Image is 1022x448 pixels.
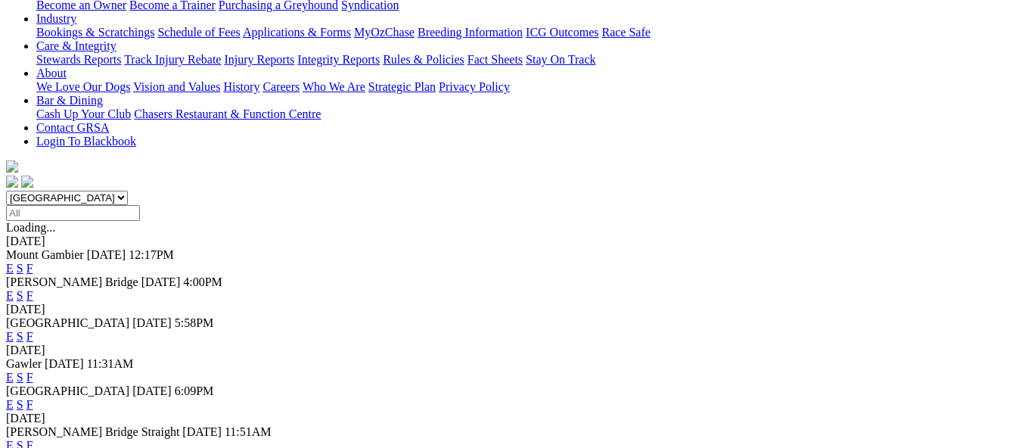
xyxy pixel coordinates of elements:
span: 11:31AM [87,357,134,370]
span: [DATE] [132,384,172,397]
a: E [6,289,14,302]
a: E [6,398,14,411]
span: [DATE] [182,425,222,438]
div: Care & Integrity [36,53,1016,67]
div: Industry [36,26,1016,39]
a: Login To Blackbook [36,135,136,148]
div: Bar & Dining [36,107,1016,121]
span: [DATE] [87,248,126,261]
span: [DATE] [132,316,172,329]
img: facebook.svg [6,176,18,188]
a: F [26,262,33,275]
img: logo-grsa-white.png [6,160,18,173]
span: Loading... [6,221,55,234]
a: E [6,371,14,384]
a: Stewards Reports [36,53,121,66]
a: S [17,289,23,302]
a: E [6,262,14,275]
a: Contact GRSA [36,121,109,134]
a: Schedule of Fees [157,26,240,39]
a: Strategic Plan [368,80,436,93]
a: Careers [262,80,300,93]
a: S [17,262,23,275]
span: 11:51AM [225,425,272,438]
span: [PERSON_NAME] Bridge [6,275,138,288]
a: F [26,398,33,411]
a: Injury Reports [224,53,294,66]
a: ICG Outcomes [526,26,598,39]
span: 12:17PM [129,248,174,261]
span: 4:00PM [183,275,222,288]
a: About [36,67,67,79]
a: Fact Sheets [468,53,523,66]
span: [GEOGRAPHIC_DATA] [6,316,129,329]
a: Cash Up Your Club [36,107,131,120]
span: 5:58PM [175,316,214,329]
span: Gawler [6,357,42,370]
a: Care & Integrity [36,39,116,52]
a: Integrity Reports [297,53,380,66]
span: [DATE] [141,275,181,288]
a: History [223,80,259,93]
div: [DATE] [6,412,1016,425]
div: [DATE] [6,303,1016,316]
a: Bookings & Scratchings [36,26,154,39]
a: S [17,330,23,343]
span: 6:09PM [175,384,214,397]
span: [DATE] [45,357,84,370]
a: F [26,330,33,343]
a: Chasers Restaurant & Function Centre [134,107,321,120]
a: Applications & Forms [243,26,351,39]
a: Who We Are [303,80,365,93]
input: Select date [6,205,140,221]
span: [GEOGRAPHIC_DATA] [6,384,129,397]
a: F [26,371,33,384]
a: Track Injury Rebate [124,53,221,66]
a: We Love Our Dogs [36,80,130,93]
a: Breeding Information [418,26,523,39]
a: Privacy Policy [439,80,510,93]
a: Stay On Track [526,53,595,66]
a: MyOzChase [354,26,415,39]
a: Rules & Policies [383,53,464,66]
span: Mount Gambier [6,248,84,261]
div: [DATE] [6,344,1016,357]
a: Vision and Values [133,80,220,93]
div: About [36,80,1016,94]
span: [PERSON_NAME] Bridge Straight [6,425,179,438]
a: Race Safe [601,26,650,39]
div: [DATE] [6,235,1016,248]
a: S [17,398,23,411]
a: F [26,289,33,302]
a: Bar & Dining [36,94,103,107]
a: Industry [36,12,76,25]
a: E [6,330,14,343]
a: S [17,371,23,384]
img: twitter.svg [21,176,33,188]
